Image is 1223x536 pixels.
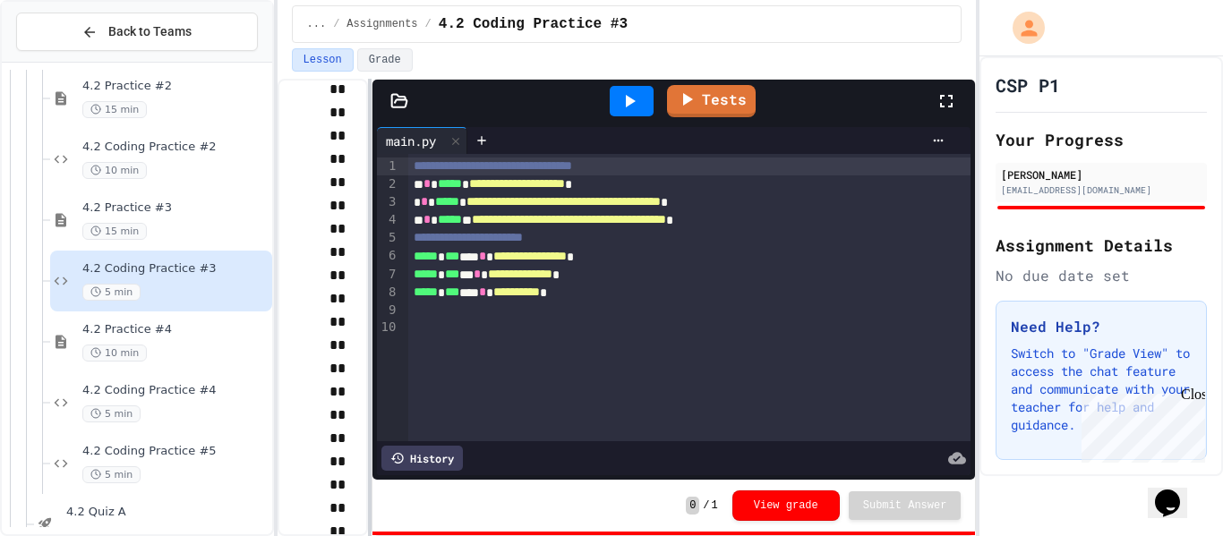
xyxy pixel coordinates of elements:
span: 5 min [82,466,141,483]
button: Back to Teams [16,13,258,51]
button: Grade [357,48,413,72]
span: 4.2 Practice #3 [82,200,269,216]
span: 4.2 Coding Practice #4 [82,383,269,398]
span: ... [307,17,327,31]
p: Switch to "Grade View" to access the chat feature and communicate with your teacher for help and ... [1011,345,1192,434]
span: 4.2 Coding Practice #3 [82,261,269,277]
span: 5 min [82,284,141,301]
span: 4.2 Quiz A [66,505,269,520]
button: Lesson [292,48,354,72]
span: 4.2 Coding Practice #5 [82,444,269,459]
div: Chat with us now!Close [7,7,124,114]
div: [EMAIL_ADDRESS][DOMAIN_NAME] [1001,183,1202,197]
h3: Need Help? [1011,316,1192,337]
span: 4.2 Practice #4 [82,322,269,337]
span: 15 min [82,101,147,118]
span: 10 min [82,162,147,179]
span: 15 min [82,223,147,240]
h2: Assignment Details [996,233,1207,258]
span: Back to Teams [108,22,192,41]
div: My Account [994,7,1049,48]
span: Assignments [346,17,417,31]
iframe: chat widget [1074,387,1205,463]
span: / [425,17,432,31]
span: 4.2 Coding Practice #3 [439,13,628,35]
h2: Your Progress [996,127,1207,152]
h1: CSP P1 [996,72,1060,98]
span: 4.2 Practice #2 [82,79,269,94]
div: No due date set [996,265,1207,286]
span: 10 min [82,345,147,362]
iframe: chat widget [1148,464,1205,518]
span: 4.2 Coding Practice #2 [82,140,269,155]
span: 5 min [82,405,141,422]
span: / [333,17,339,31]
div: [PERSON_NAME] [1001,166,1202,183]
